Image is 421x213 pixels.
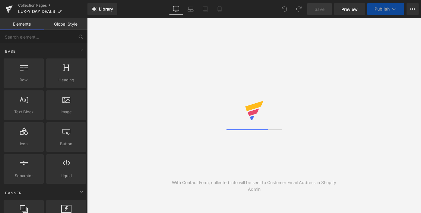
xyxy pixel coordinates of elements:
[169,3,183,15] a: Desktop
[5,109,42,115] span: Text Block
[293,3,305,15] button: Redo
[44,18,87,30] a: Global Style
[87,3,117,15] a: New Library
[407,3,419,15] button: More
[341,6,358,12] span: Preview
[18,3,87,8] a: Collection Pages
[334,3,365,15] a: Preview
[183,3,198,15] a: Laptop
[367,3,404,15] button: Publish
[48,141,84,147] span: Button
[18,9,55,14] span: LUK-Y DAY DEALS
[5,77,42,83] span: Row
[171,179,338,193] div: With Contact Form, collected info will be sent to Customer Email Address in Shopify Admin
[5,49,16,54] span: Base
[198,3,212,15] a: Tablet
[5,173,42,179] span: Separator
[278,3,290,15] button: Undo
[315,6,324,12] span: Save
[5,190,22,196] span: Banner
[375,7,390,11] span: Publish
[48,109,84,115] span: Image
[212,3,227,15] a: Mobile
[48,77,84,83] span: Heading
[99,6,113,12] span: Library
[48,173,84,179] span: Liquid
[5,141,42,147] span: Icon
